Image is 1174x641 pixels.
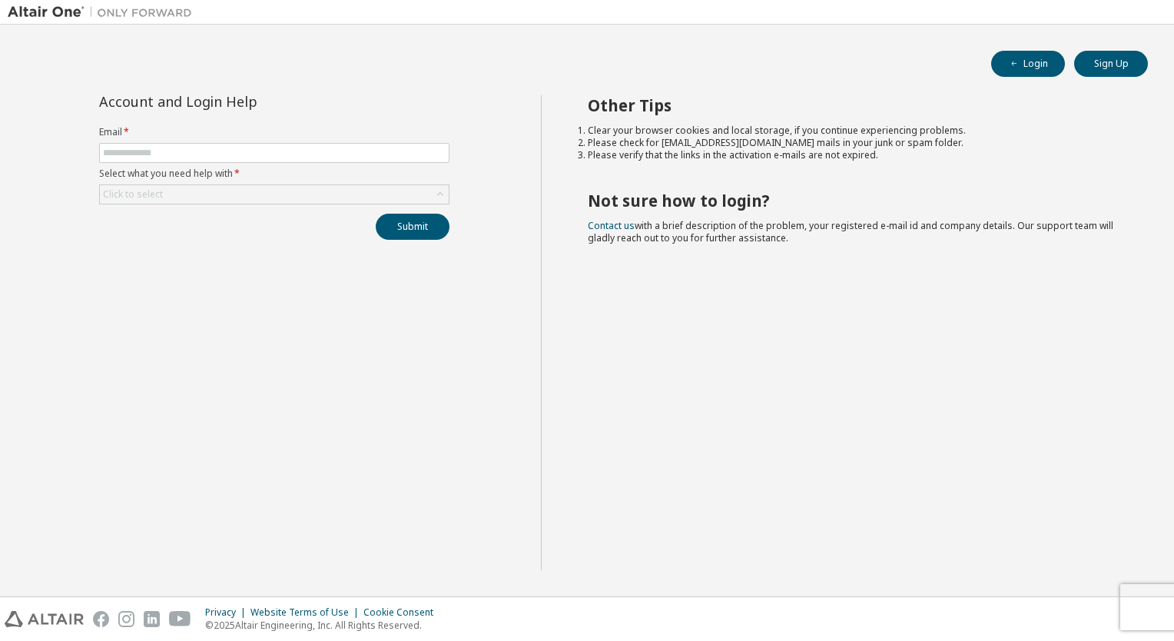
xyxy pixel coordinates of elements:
li: Clear your browser cookies and local storage, if you continue experiencing problems. [588,125,1121,137]
span: with a brief description of the problem, your registered e-mail id and company details. Our suppo... [588,219,1113,244]
img: youtube.svg [169,611,191,627]
img: instagram.svg [118,611,134,627]
div: Cookie Consent [363,606,443,619]
li: Please check for [EMAIL_ADDRESS][DOMAIN_NAME] mails in your junk or spam folder. [588,137,1121,149]
img: Altair One [8,5,200,20]
label: Select what you need help with [99,168,449,180]
button: Login [991,51,1065,77]
img: linkedin.svg [144,611,160,627]
h2: Other Tips [588,95,1121,115]
button: Submit [376,214,449,240]
img: facebook.svg [93,611,109,627]
div: Account and Login Help [99,95,380,108]
div: Privacy [205,606,250,619]
label: Email [99,126,449,138]
p: © 2025 Altair Engineering, Inc. All Rights Reserved. [205,619,443,632]
img: altair_logo.svg [5,611,84,627]
button: Sign Up [1074,51,1148,77]
div: Website Terms of Use [250,606,363,619]
a: Contact us [588,219,635,232]
li: Please verify that the links in the activation e-mails are not expired. [588,149,1121,161]
div: Click to select [103,188,163,201]
div: Click to select [100,185,449,204]
h2: Not sure how to login? [588,191,1121,211]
